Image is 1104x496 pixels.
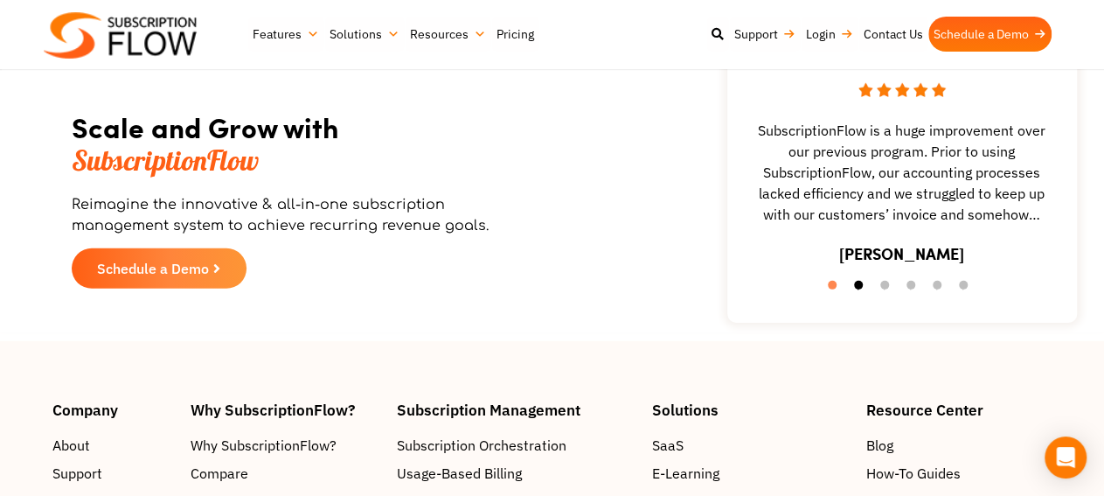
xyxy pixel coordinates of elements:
[191,402,378,417] h4: Why SubscriptionFlow?
[44,12,197,59] img: Subscriptionflow
[52,435,90,456] span: About
[880,281,898,298] button: 3 of 6
[52,402,173,417] h4: Company
[191,435,337,456] span: Why SubscriptionFlow?
[396,435,566,456] span: Subscription Orchestration
[839,242,964,266] h3: [PERSON_NAME]
[97,262,209,276] span: Schedule a Demo
[191,463,248,484] span: Compare
[247,17,324,52] a: Features
[865,463,1052,484] a: How-To Guides
[828,281,845,298] button: 1 of 6
[729,17,801,52] a: Support
[854,281,871,298] button: 2 of 6
[865,463,960,484] span: How-To Guides
[491,17,539,52] a: Pricing
[858,83,946,97] img: stars
[736,120,1068,225] span: SubscriptionFlow is a huge improvement over our previous program. Prior to using SubscriptionFlow...
[72,143,259,178] span: SubscriptionFlow
[865,435,1052,456] a: Blog
[324,17,405,52] a: Solutions
[72,194,509,236] p: Reimagine the innovative & all-in-one subscription management system to achieve recurring revenue...
[396,402,635,417] h4: Subscription Management
[405,17,491,52] a: Resources
[959,281,976,298] button: 6 of 6
[652,463,848,484] a: E-Learning
[928,17,1052,52] a: Schedule a Demo
[396,435,635,456] a: Subscription Orchestration
[933,281,950,298] button: 5 of 6
[865,435,892,456] span: Blog
[396,463,635,484] a: Usage-Based Billing
[396,463,521,484] span: Usage-Based Billing
[191,435,378,456] a: Why SubscriptionFlow?
[865,402,1052,417] h4: Resource Center
[858,17,928,52] a: Contact Us
[72,111,509,177] h2: Scale and Grow with
[652,435,848,456] a: SaaS
[52,463,102,484] span: Support
[72,248,246,289] a: Schedule a Demo
[52,435,173,456] a: About
[906,281,924,298] button: 4 of 6
[652,435,684,456] span: SaaS
[652,402,848,417] h4: Solutions
[191,463,378,484] a: Compare
[801,17,858,52] a: Login
[52,463,173,484] a: Support
[1045,437,1087,479] div: Open Intercom Messenger
[652,463,719,484] span: E-Learning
